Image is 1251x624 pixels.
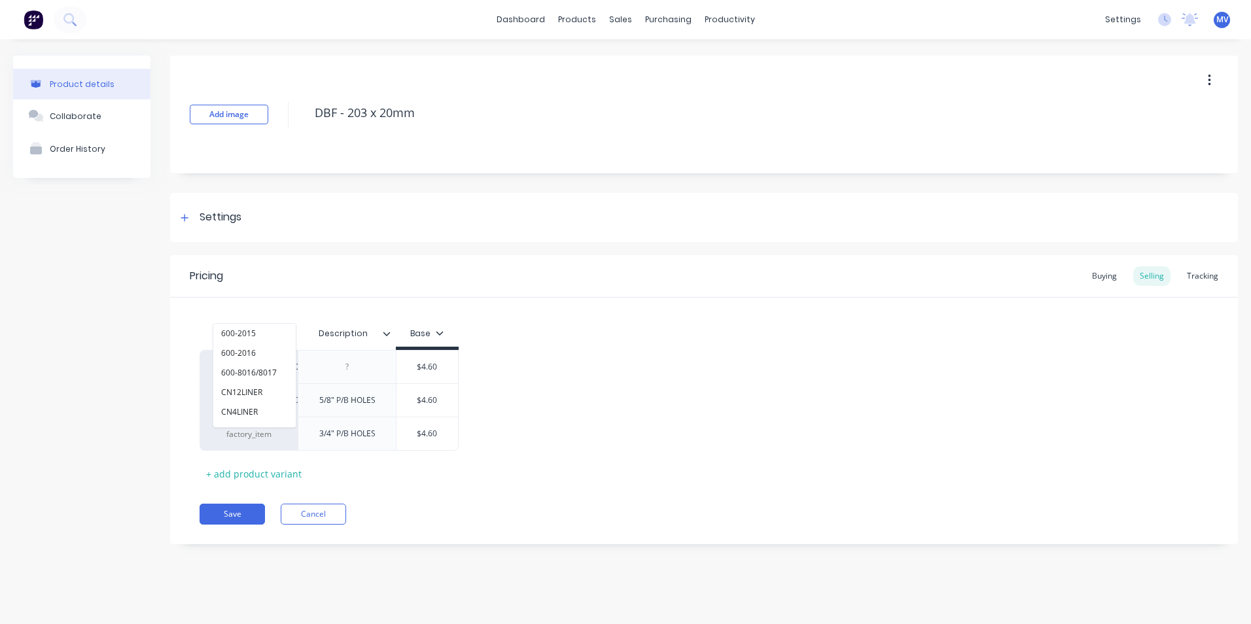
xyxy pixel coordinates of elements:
[213,383,296,402] button: CN12LINER
[1099,10,1148,29] div: settings
[190,268,223,284] div: Pricing
[213,324,296,343] button: 600-2015
[298,317,388,350] div: Description
[200,383,459,417] div: DBF 500 GR 19MM X 203MM - 5/8" P/B Holes5/8" P/B HOLES$4.60
[200,350,459,383] div: DBF 500 GR 19MM X 203MM$4.60
[1085,266,1123,286] div: Buying
[50,144,105,154] div: Order History
[298,321,396,347] div: Description
[13,132,150,165] button: Order History
[213,428,285,441] input: factory_item
[1133,266,1171,286] div: Selling
[698,10,762,29] div: productivity
[603,10,639,29] div: sales
[395,384,460,417] div: $4.60
[213,402,296,422] button: CN4LINER
[200,504,265,525] button: Save
[309,392,386,409] div: 5/8" P/B HOLES
[308,97,1131,128] textarea: DBF - 203 x 20mm
[200,321,298,347] div: Xero Item #
[13,99,150,132] button: Collaborate
[309,425,386,442] div: 3/4" P/B HOLES
[639,10,698,29] div: purchasing
[490,10,552,29] a: dashboard
[213,363,296,383] button: 600-8016/8017
[213,343,296,363] button: 600-2016
[281,504,346,525] button: Cancel
[395,351,460,383] div: $4.60
[1216,14,1228,26] span: MV
[395,417,460,450] div: $4.60
[200,209,241,226] div: Settings
[213,422,296,442] button: CN8LINER
[13,69,150,99] button: Product details
[190,105,268,124] button: Add image
[50,79,115,89] div: Product details
[552,10,603,29] div: products
[1180,266,1225,286] div: Tracking
[200,464,308,484] div: + add product variant
[24,10,43,29] img: Factory
[410,328,444,339] div: Base
[50,111,101,121] div: Collaborate
[200,417,459,451] div: 600-2015600-2016600-8016/8017CN12LINERCN4LINERCN8LINER620/562SAFG-1003139FG-1003140220936CR014-02...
